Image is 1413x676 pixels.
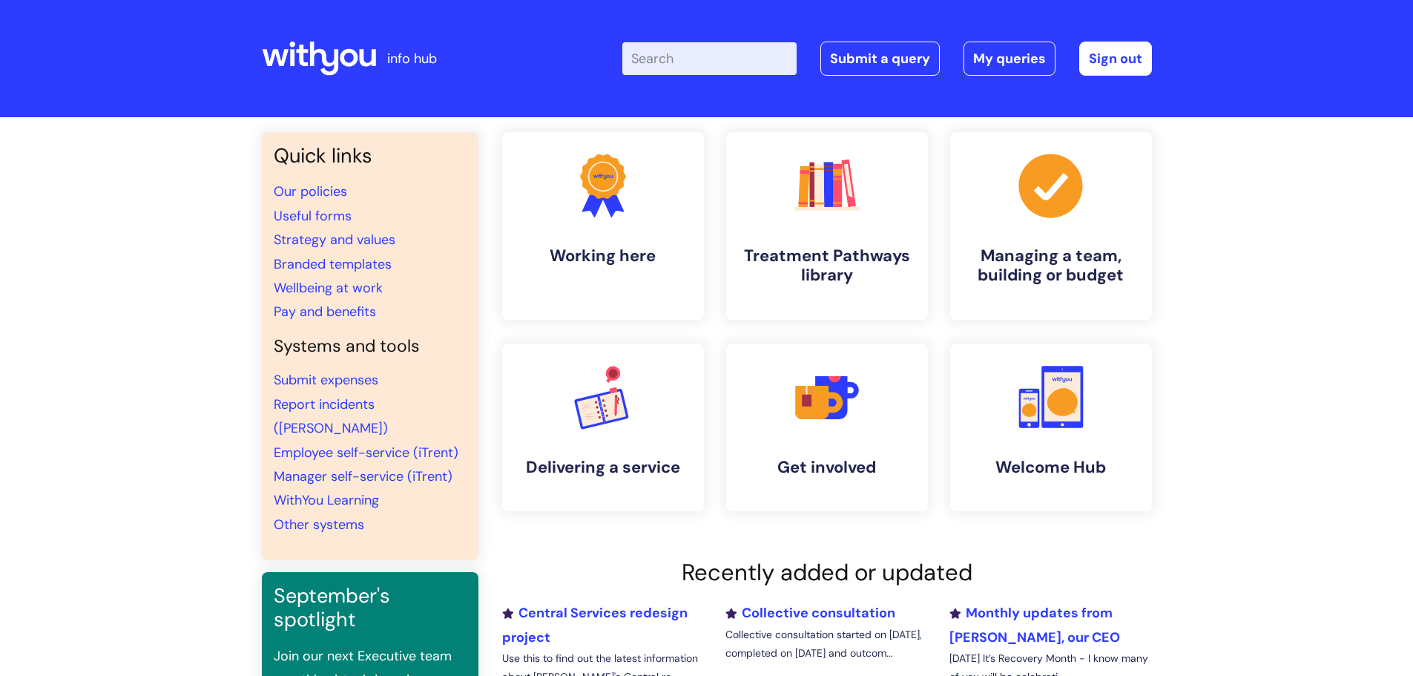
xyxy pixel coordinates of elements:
[622,42,797,75] input: Search
[622,42,1152,76] div: | -
[274,584,467,632] h3: September's spotlight
[274,303,376,321] a: Pay and benefits
[274,516,364,534] a: Other systems
[274,231,395,249] a: Strategy and values
[514,458,692,477] h4: Delivering a service
[820,42,940,76] a: Submit a query
[964,42,1055,76] a: My queries
[274,371,378,389] a: Submit expenses
[274,336,467,357] h4: Systems and tools
[274,144,467,168] h3: Quick links
[274,467,452,485] a: Manager self-service (iTrent)
[949,604,1120,646] a: Monthly updates from [PERSON_NAME], our CEO
[1079,42,1152,76] a: Sign out
[274,396,388,437] a: Report incidents ([PERSON_NAME])
[514,246,692,266] h4: Working here
[274,491,379,509] a: WithYou Learning
[274,183,347,200] a: Our policies
[725,626,927,663] p: Collective consultation started on [DATE], completed on [DATE] and outcom...
[274,255,392,273] a: Branded templates
[962,246,1140,286] h4: Managing a team, building or budget
[726,344,928,511] a: Get involved
[274,444,458,462] a: Employee self-service (iTrent)
[502,132,704,320] a: Working here
[738,246,916,286] h4: Treatment Pathways library
[502,604,688,646] a: Central Services redesign project
[726,132,928,320] a: Treatment Pathways library
[738,458,916,477] h4: Get involved
[274,279,383,297] a: Wellbeing at work
[962,458,1140,477] h4: Welcome Hub
[502,344,704,511] a: Delivering a service
[725,604,895,622] a: Collective consultation
[274,207,352,225] a: Useful forms
[950,344,1152,511] a: Welcome Hub
[950,132,1152,320] a: Managing a team, building or budget
[502,559,1152,586] h2: Recently added or updated
[387,47,437,70] p: info hub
